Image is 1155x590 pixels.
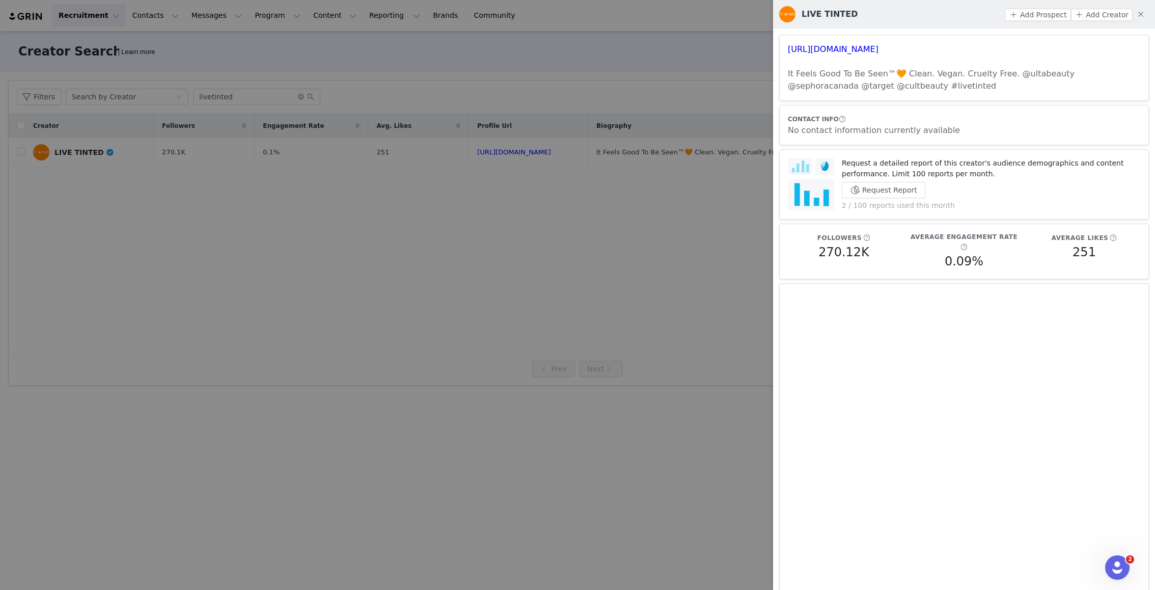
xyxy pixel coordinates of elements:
a: [URL][DOMAIN_NAME] [788,44,878,54]
h3: It Feels Good To Be Seen™🧡 Clean. Vegan. Cruelty Free. @ultabeauty @sephoracanada @target @cultbe... [788,68,1140,92]
h5: 0.09% [945,252,983,271]
h5: Followers [817,233,862,243]
iframe: Intercom live chat [1105,555,1130,580]
button: Request Report [842,182,925,198]
p: 2 / 100 reports used this month [842,200,1140,211]
h5: 270.12K [818,243,869,261]
button: Add Prospect [1005,9,1070,21]
span: CONTACT INFO [788,116,839,123]
button: Add Creator [1071,9,1133,21]
img: audience-report.png [788,158,834,211]
span: 2 [1126,555,1134,564]
h5: Average Likes [1052,233,1108,243]
h3: LIVE TINTED [802,8,858,20]
h5: Average Engagement Rate [911,232,1018,242]
p: No contact information currently available [788,124,1140,137]
p: Request a detailed report of this creator's audience demographics and content performance. Limit ... [842,158,1140,179]
img: v2 [779,6,795,22]
h5: 251 [1072,243,1096,261]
